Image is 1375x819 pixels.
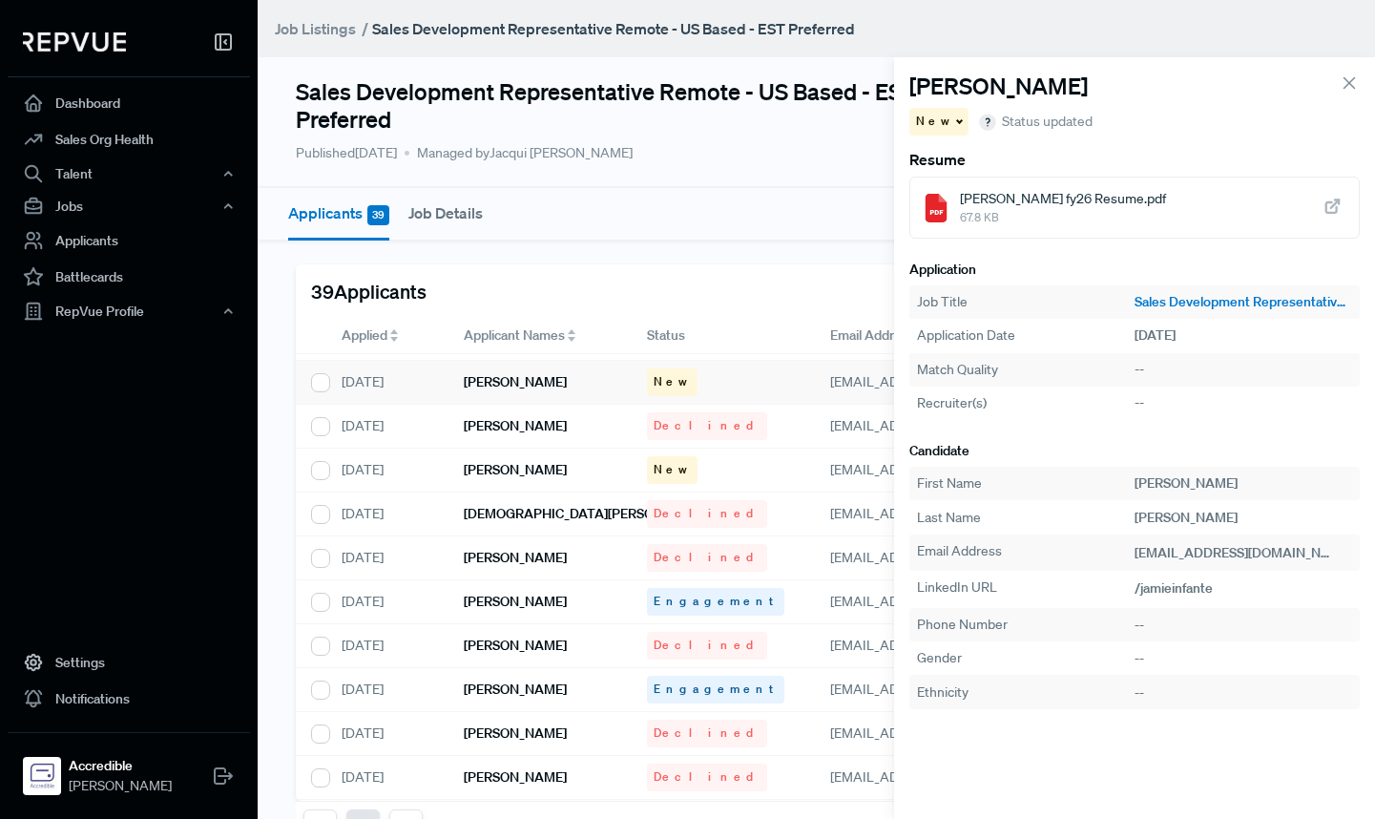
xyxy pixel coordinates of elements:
[8,644,250,681] a: Settings
[296,78,947,134] h4: Sales Development Representative Remote - US Based - EST Preferred
[8,85,250,121] a: Dashboard
[326,493,448,536] div: [DATE]
[960,189,1166,209] span: [PERSON_NAME] fy26 Resume.pdf
[830,768,1049,786] span: [EMAIL_ADDRESS][DOMAIN_NAME]
[464,418,567,434] h6: [PERSON_NAME]
[917,577,1135,600] div: LinkedIn URL
[916,113,953,130] span: New
[326,668,448,712] div: [DATE]
[830,325,915,346] span: Email Address
[830,505,1049,522] span: [EMAIL_ADDRESS][DOMAIN_NAME]
[654,373,691,390] span: New
[909,73,1088,100] h4: [PERSON_NAME]
[917,615,1135,635] div: Phone Number
[464,725,567,742] h6: [PERSON_NAME]
[326,536,448,580] div: [DATE]
[326,624,448,668] div: [DATE]
[830,681,1049,698] span: [EMAIL_ADDRESS][DOMAIN_NAME]
[448,318,632,354] div: Toggle SortBy
[654,593,778,610] span: Engagement
[464,374,567,390] h6: [PERSON_NAME]
[8,190,250,222] button: Jobs
[464,325,565,346] span: Applicant Names
[654,637,760,654] span: Declined
[830,637,1049,654] span: [EMAIL_ADDRESS][DOMAIN_NAME]
[830,593,1049,610] span: [EMAIL_ADDRESS][DOMAIN_NAME]
[1135,292,1352,312] a: Sales Development Representative Remote - US Based - EST Preferred
[654,681,778,698] span: Engagement
[8,732,250,804] a: AccredibleAccredible[PERSON_NAME]
[464,638,567,654] h6: [PERSON_NAME]
[326,756,448,800] div: [DATE]
[830,373,1049,390] span: [EMAIL_ADDRESS][DOMAIN_NAME]
[1135,360,1352,380] div: --
[326,318,448,354] div: Toggle SortBy
[8,157,250,190] button: Talent
[830,724,1049,742] span: [EMAIL_ADDRESS][DOMAIN_NAME]
[288,188,389,241] button: Applicants
[8,681,250,717] a: Notifications
[326,405,448,449] div: [DATE]
[27,761,57,791] img: Accredible
[8,121,250,157] a: Sales Org Health
[654,768,760,786] span: Declined
[1135,473,1352,493] div: [PERSON_NAME]
[464,506,711,522] h6: [DEMOGRAPHIC_DATA][PERSON_NAME]
[326,712,448,756] div: [DATE]
[342,325,387,346] span: Applied
[69,776,172,796] span: [PERSON_NAME]
[1135,544,1353,561] span: [EMAIL_ADDRESS][DOMAIN_NAME]
[917,292,1135,312] div: Job Title
[464,462,567,478] h6: [PERSON_NAME]
[909,443,1360,459] h6: Candidate
[909,177,1360,239] a: [PERSON_NAME] fy26 Resume.pdf67.8 KB
[830,461,1049,478] span: [EMAIL_ADDRESS][DOMAIN_NAME]
[917,508,1135,528] div: Last Name
[917,682,1135,703] div: Ethnicity
[917,473,1135,493] div: First Name
[1135,325,1352,346] div: [DATE]
[464,594,567,610] h6: [PERSON_NAME]
[1135,579,1235,597] a: /jamieinfante
[8,222,250,259] a: Applicants
[326,361,448,405] div: [DATE]
[464,769,567,786] h6: [PERSON_NAME]
[1135,682,1352,703] div: --
[830,549,1049,566] span: [EMAIL_ADDRESS][DOMAIN_NAME]
[1135,648,1352,668] div: --
[296,143,397,163] p: Published [DATE]
[362,19,368,38] span: /
[326,580,448,624] div: [DATE]
[1135,615,1352,635] div: --
[917,393,1135,413] div: Recruiter(s)
[275,17,356,40] a: Job Listings
[8,295,250,327] button: RepVue Profile
[654,724,760,742] span: Declined
[8,259,250,295] a: Battlecards
[405,143,633,163] span: Managed by Jacqui [PERSON_NAME]
[372,19,855,38] strong: Sales Development Representative Remote - US Based - EST Preferred
[654,549,760,566] span: Declined
[1002,112,1093,132] span: Status updated
[654,417,760,434] span: Declined
[311,280,427,303] h5: 39 Applicants
[464,682,567,698] h6: [PERSON_NAME]
[1135,579,1213,597] span: /jamieinfante
[917,360,1135,380] div: Match Quality
[909,151,1360,169] h6: Resume
[917,325,1135,346] div: Application Date
[647,325,685,346] span: Status
[464,550,567,566] h6: [PERSON_NAME]
[917,648,1135,668] div: Gender
[1135,508,1352,528] div: [PERSON_NAME]
[830,417,1049,434] span: [EMAIL_ADDRESS][DOMAIN_NAME]
[23,32,126,52] img: RepVue
[326,449,448,493] div: [DATE]
[917,541,1135,564] div: Email Address
[367,205,389,225] span: 39
[909,262,1360,278] h6: Application
[69,756,172,776] strong: Accredible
